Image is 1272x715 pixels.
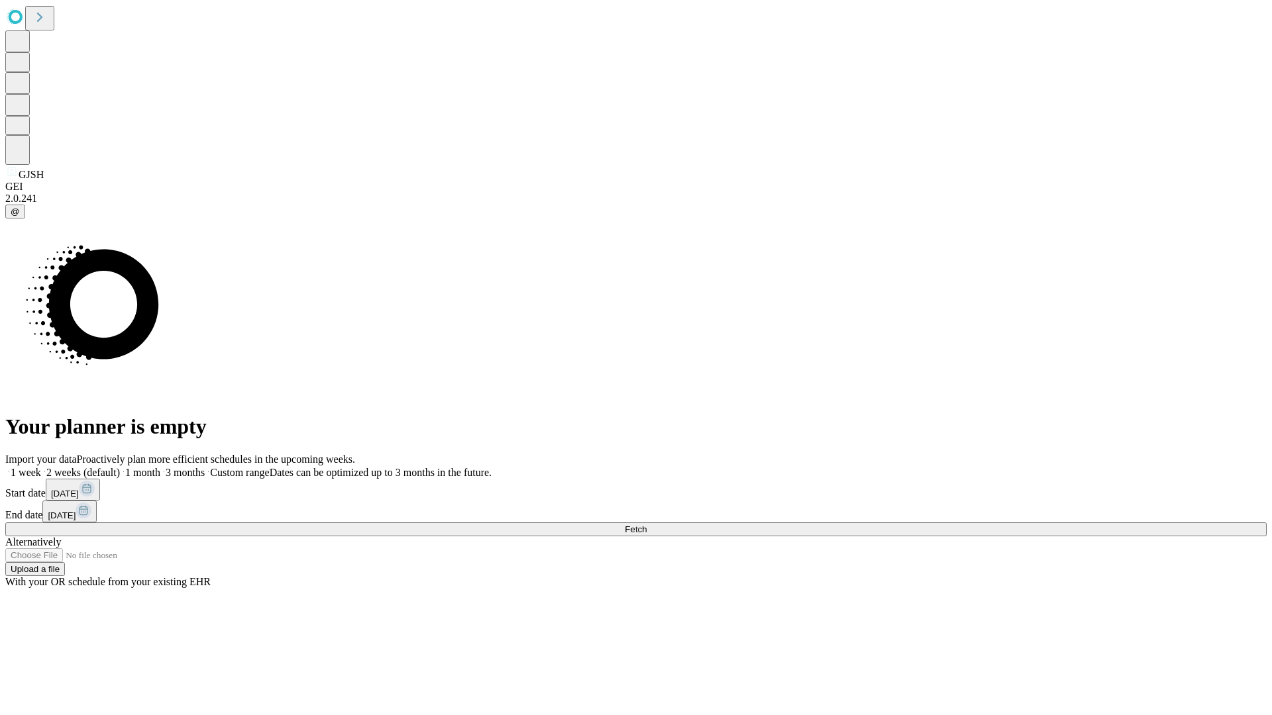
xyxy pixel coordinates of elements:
button: @ [5,205,25,218]
span: GJSH [19,169,44,180]
span: Fetch [625,524,647,534]
button: Upload a file [5,562,65,576]
span: 2 weeks (default) [46,467,120,478]
span: Alternatively [5,536,61,548]
h1: Your planner is empty [5,414,1267,439]
span: [DATE] [48,510,76,520]
span: Import your data [5,453,77,465]
button: [DATE] [42,501,97,522]
button: [DATE] [46,479,100,501]
span: Custom range [210,467,269,478]
span: With your OR schedule from your existing EHR [5,576,211,587]
div: Start date [5,479,1267,501]
span: Dates can be optimized up to 3 months in the future. [270,467,492,478]
div: GEI [5,181,1267,193]
span: @ [11,207,20,216]
span: [DATE] [51,489,79,499]
span: 3 months [166,467,205,478]
div: End date [5,501,1267,522]
div: 2.0.241 [5,193,1267,205]
button: Fetch [5,522,1267,536]
span: 1 week [11,467,41,478]
span: Proactively plan more efficient schedules in the upcoming weeks. [77,453,355,465]
span: 1 month [125,467,160,478]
